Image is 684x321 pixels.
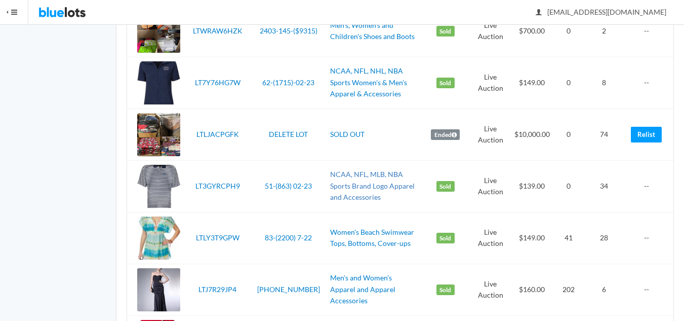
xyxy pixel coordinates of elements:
a: LTLY3T9GPW [196,233,239,242]
a: 2403-145-($9315) [260,26,317,35]
td: 34 [582,160,626,212]
td: 0 [555,57,582,109]
td: 41 [555,212,582,264]
td: Live Auction [471,212,509,264]
td: $139.00 [509,160,554,212]
label: Sold [436,78,455,89]
td: 74 [582,109,626,160]
td: Live Auction [471,5,509,57]
td: $160.00 [509,264,554,315]
td: 202 [555,264,582,315]
td: -- [626,212,673,264]
td: $700.00 [509,5,554,57]
a: LTLJACPGFK [196,130,239,138]
span: [EMAIL_ADDRESS][DOMAIN_NAME] [536,8,666,16]
a: Relist [631,127,662,142]
td: -- [626,264,673,315]
td: Live Auction [471,57,509,109]
label: Sold [436,233,455,244]
td: 0 [555,5,582,57]
a: NCAA, NFL, MLB, NBA Sports Brand Logo Apparel and Accessories [330,170,415,201]
td: -- [626,57,673,109]
td: $149.00 [509,212,554,264]
label: Sold [436,181,455,192]
a: SOLD OUT [330,130,365,138]
label: Sold [436,26,455,37]
a: Women's Beach Swimwear Tops, Bottoms, Cover-ups [330,228,414,248]
td: Live Auction [471,264,509,315]
td: 8 [582,57,626,109]
td: Live Auction [471,160,509,212]
td: 0 [555,109,582,160]
td: $10,000.00 [509,109,554,160]
a: LTWRAW6HZK [193,26,243,35]
a: DELETE LOT [269,130,308,138]
a: LT7Y76HG7W [195,78,240,87]
ion-icon: person [534,8,544,18]
label: Sold [436,284,455,296]
td: 28 [582,212,626,264]
a: Men's and Women's Apparel and Apparel Accessories [330,273,395,305]
a: LT3GYRCPH9 [195,182,240,190]
td: -- [626,160,673,212]
td: 2 [582,5,626,57]
a: 62-(1715)-02-23 [262,78,314,87]
td: 6 [582,264,626,315]
label: Ended [431,129,460,140]
td: -- [626,5,673,57]
a: 83-(2200) 7-22 [265,233,312,242]
a: LTJ7R29JP4 [198,285,236,294]
td: $149.00 [509,57,554,109]
td: 0 [555,160,582,212]
a: NCAA, NFL, NHL, NBA Sports Women's & Men's Apparel & Accessories [330,66,407,98]
td: Live Auction [471,109,509,160]
a: 51-(863) 02-23 [265,182,312,190]
a: [PHONE_NUMBER] [257,285,320,294]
